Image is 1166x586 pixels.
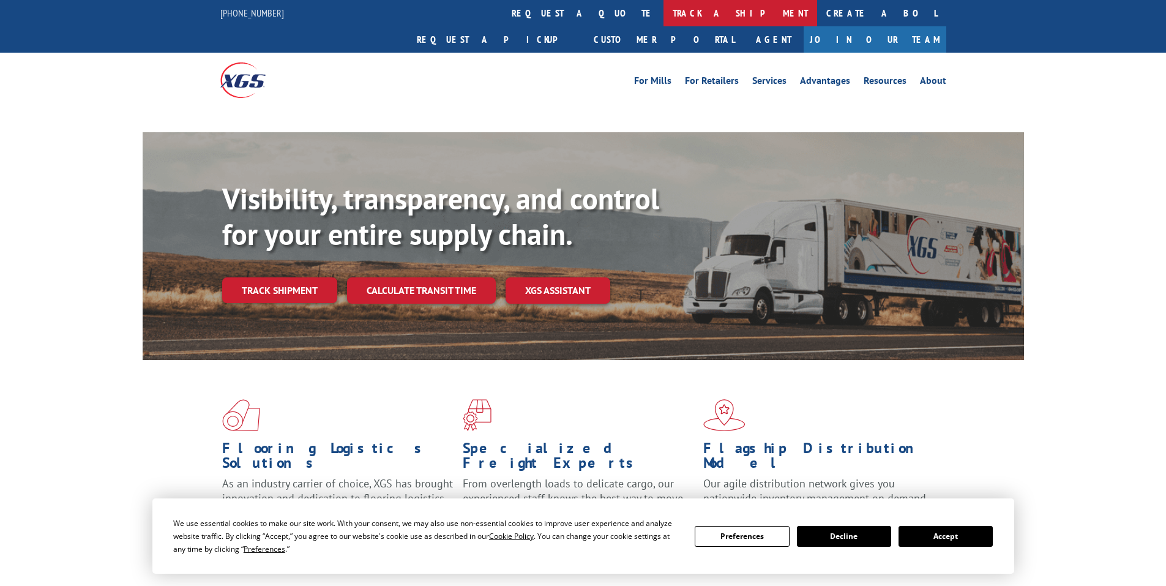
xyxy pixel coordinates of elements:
span: Cookie Policy [489,531,534,541]
p: From overlength loads to delicate cargo, our experienced staff knows the best way to move your fr... [463,476,694,531]
a: [PHONE_NUMBER] [220,7,284,19]
div: We use essential cookies to make our site work. With your consent, we may also use non-essential ... [173,517,680,555]
a: XGS ASSISTANT [506,277,610,304]
a: Customer Portal [585,26,744,53]
img: xgs-icon-focused-on-flooring-red [463,399,491,431]
a: Track shipment [222,277,337,303]
a: Advantages [800,76,850,89]
a: Services [752,76,787,89]
h1: Flooring Logistics Solutions [222,441,454,476]
span: As an industry carrier of choice, XGS has brought innovation and dedication to flooring logistics... [222,476,453,520]
img: xgs-icon-flagship-distribution-model-red [703,399,746,431]
div: Cookie Consent Prompt [152,498,1014,574]
h1: Specialized Freight Experts [463,441,694,476]
b: Visibility, transparency, and control for your entire supply chain. [222,179,659,253]
img: xgs-icon-total-supply-chain-intelligence-red [222,399,260,431]
a: For Retailers [685,76,739,89]
button: Preferences [695,526,789,547]
a: Calculate transit time [347,277,496,304]
button: Accept [899,526,993,547]
a: Resources [864,76,906,89]
a: Request a pickup [408,26,585,53]
a: Join Our Team [804,26,946,53]
h1: Flagship Distribution Model [703,441,935,476]
a: Agent [744,26,804,53]
button: Decline [797,526,891,547]
span: Preferences [244,544,285,554]
a: About [920,76,946,89]
a: For Mills [634,76,671,89]
span: Our agile distribution network gives you nationwide inventory management on demand. [703,476,929,505]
